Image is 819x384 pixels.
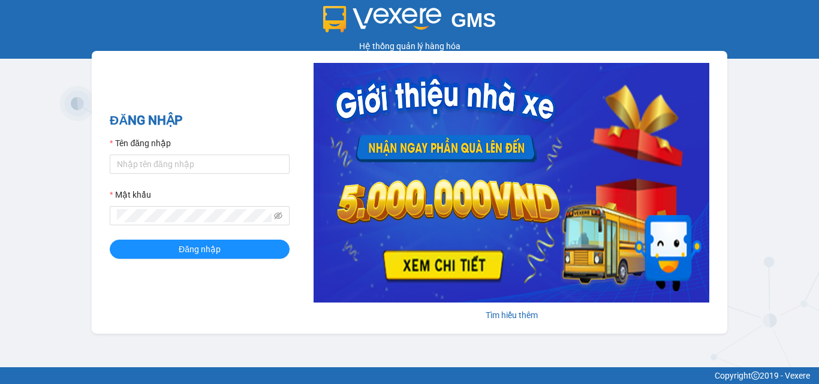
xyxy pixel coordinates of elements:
img: logo 2 [323,6,442,32]
span: eye-invisible [274,211,282,220]
div: Tìm hiểu thêm [314,309,709,322]
img: banner-0 [314,63,709,303]
a: GMS [323,18,496,28]
label: Mật khẩu [110,188,151,201]
h2: ĐĂNG NHẬP [110,111,290,131]
div: Hệ thống quản lý hàng hóa [3,40,816,53]
input: Mật khẩu [117,209,272,222]
label: Tên đăng nhập [110,137,171,150]
span: copyright [751,371,760,380]
input: Tên đăng nhập [110,155,290,174]
div: Copyright 2019 - Vexere [9,369,810,382]
button: Đăng nhập [110,240,290,259]
span: Đăng nhập [179,243,221,256]
span: GMS [451,9,496,31]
